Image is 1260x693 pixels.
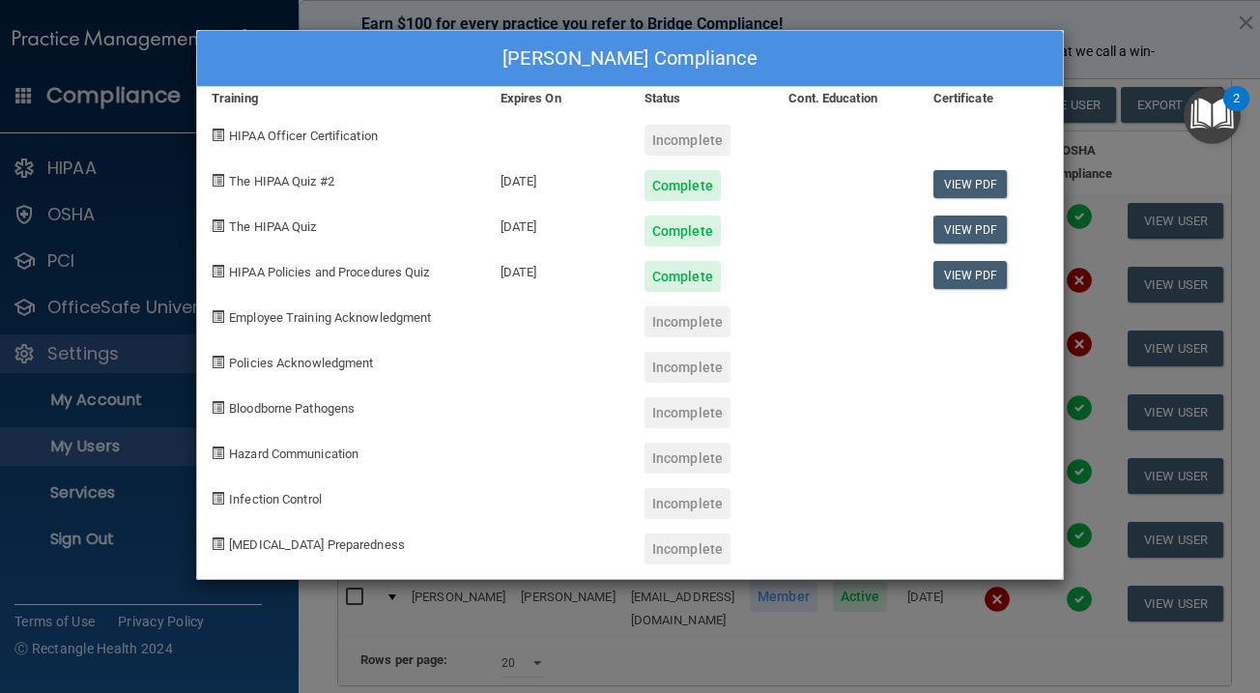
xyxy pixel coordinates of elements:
[630,87,774,110] div: Status
[774,87,918,110] div: Cont. Education
[644,216,721,246] div: Complete
[644,397,730,428] div: Incomplete
[644,125,730,156] div: Incomplete
[919,87,1063,110] div: Certificate
[197,31,1063,87] div: [PERSON_NAME] Compliance
[486,201,630,246] div: [DATE]
[644,170,721,201] div: Complete
[644,443,730,474] div: Incomplete
[933,216,1008,244] a: View PDF
[644,488,730,519] div: Incomplete
[1184,87,1241,144] button: Open Resource Center, 2 new notifications
[644,352,730,383] div: Incomplete
[229,310,431,325] span: Employee Training Acknowledgment
[229,129,378,143] span: HIPAA Officer Certification
[1233,99,1240,124] div: 2
[644,306,730,337] div: Incomplete
[229,174,334,188] span: The HIPAA Quiz #2
[644,261,721,292] div: Complete
[229,265,429,279] span: HIPAA Policies and Procedures Quiz
[486,246,630,292] div: [DATE]
[197,87,486,110] div: Training
[644,534,730,564] div: Incomplete
[486,156,630,201] div: [DATE]
[229,537,405,552] span: [MEDICAL_DATA] Preparedness
[229,492,322,506] span: Infection Control
[229,447,358,461] span: Hazard Communication
[933,170,1008,198] a: View PDF
[229,401,355,416] span: Bloodborne Pathogens
[229,356,373,370] span: Policies Acknowledgment
[486,87,630,110] div: Expires On
[933,261,1008,289] a: View PDF
[229,219,316,234] span: The HIPAA Quiz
